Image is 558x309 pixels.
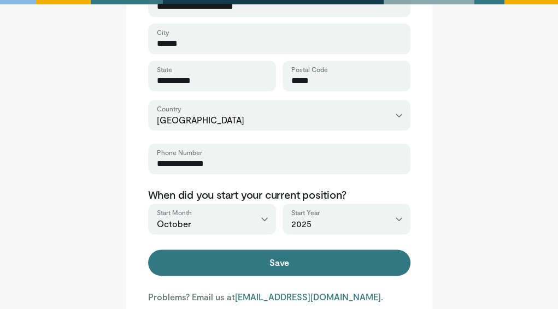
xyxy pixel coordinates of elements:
[235,292,381,302] a: [EMAIL_ADDRESS][DOMAIN_NAME]
[157,65,172,74] label: State
[148,291,410,303] p: Problems? Email us at .
[291,65,328,74] label: Postal Code
[148,187,410,201] p: When did you start your current position?
[157,148,202,157] label: Phone Number
[148,249,410,276] button: Save
[157,28,169,37] label: City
